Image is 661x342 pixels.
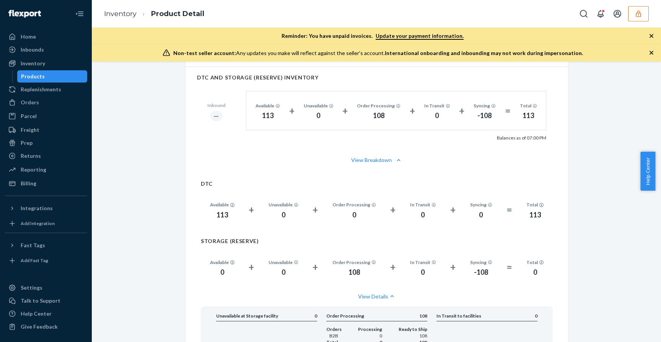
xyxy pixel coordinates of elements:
[98,3,210,25] ol: breadcrumbs
[332,210,376,220] div: 0
[497,135,546,141] p: Balances as of 07:00 PM
[470,210,492,220] div: 0
[313,260,318,274] div: +
[459,104,464,118] div: +
[535,313,537,319] span: 0
[520,102,537,109] div: Total
[410,201,436,208] div: In Transit
[304,111,334,121] div: 0
[21,204,53,212] div: Integrations
[470,267,492,277] div: -108
[329,332,342,339] span: B2B
[256,111,280,121] div: 113
[197,156,557,164] button: View Breakdown
[210,259,234,266] div: Available
[249,203,254,217] div: +
[450,203,456,217] div: +
[5,110,87,122] a: Parcel
[21,112,37,120] div: Parcel
[520,111,537,121] div: 113
[304,102,334,109] div: Unavailable
[5,44,87,56] a: Inbounds
[210,201,234,208] div: Available
[269,267,298,277] div: 0
[282,32,464,40] p: Reminder: You have unpaid invoices.
[526,267,544,277] div: 0
[8,10,41,18] img: Flexport logo
[390,203,396,217] div: +
[424,111,450,121] div: 0
[5,254,87,267] a: Add Fast Tag
[21,297,60,305] div: Talk to Support
[21,220,55,227] div: Add Integration
[210,111,222,121] div: ―
[506,203,512,217] div: =
[104,10,137,18] a: Inventory
[21,242,45,249] div: Fast Tags
[72,6,87,21] button: Close Navigation
[256,102,280,109] div: Available
[151,10,204,18] a: Product Detail
[173,49,583,57] div: Any updates you make will reflect against the seller's account.
[5,239,87,251] button: Fast Tags
[332,259,376,266] div: Order Processing
[5,295,87,307] a: Talk to Support
[21,73,45,80] div: Products
[358,332,382,339] span: 0
[410,104,415,118] div: +
[289,104,295,118] div: +
[470,259,492,266] div: Syncing
[342,104,348,118] div: +
[207,102,225,109] div: Inbound
[21,139,33,147] div: Prep
[249,260,254,274] div: +
[5,124,87,136] a: Freight
[21,152,41,160] div: Returns
[474,111,496,121] div: -108
[5,31,87,43] a: Home
[410,259,436,266] div: In Transit
[5,282,87,294] a: Settings
[450,260,456,274] div: +
[201,181,553,186] h2: DTC
[21,257,48,264] div: Add Fast Tag
[385,50,583,56] span: International onboarding and inbounding may not work during impersonation.
[5,202,87,214] button: Integrations
[424,102,450,109] div: In Transit
[314,313,317,319] span: 0
[332,201,376,208] div: Order Processing
[5,96,87,109] a: Orders
[357,102,401,109] div: Order Processing
[21,126,39,134] div: Freight
[506,260,512,274] div: =
[526,210,544,220] div: 113
[576,6,591,21] button: Open Search Box
[332,267,376,277] div: 108
[269,201,298,208] div: Unavailable
[21,60,45,67] div: Inventory
[5,217,87,230] a: Add Integration
[17,70,88,83] a: Products
[640,152,655,191] button: Help Center
[216,313,278,319] span: Unavailable at Storage facility
[201,286,553,306] button: View Details
[5,137,87,149] a: Prep
[357,111,401,121] div: 108
[5,177,87,190] a: Billing
[210,267,234,277] div: 0
[21,99,39,106] div: Orders
[410,210,436,220] div: 0
[358,326,382,332] span: Processing
[376,32,464,40] a: Update your payment information.
[399,332,427,339] span: 108
[269,210,298,220] div: 0
[410,267,436,277] div: 0
[21,33,36,41] div: Home
[173,50,236,56] span: Non-test seller account:
[21,46,44,53] div: Inbounds
[210,210,234,220] div: 113
[5,164,87,176] a: Reporting
[197,75,557,80] h2: DTC AND STORAGE (RESERVE) INVENTORY
[470,201,492,208] div: Syncing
